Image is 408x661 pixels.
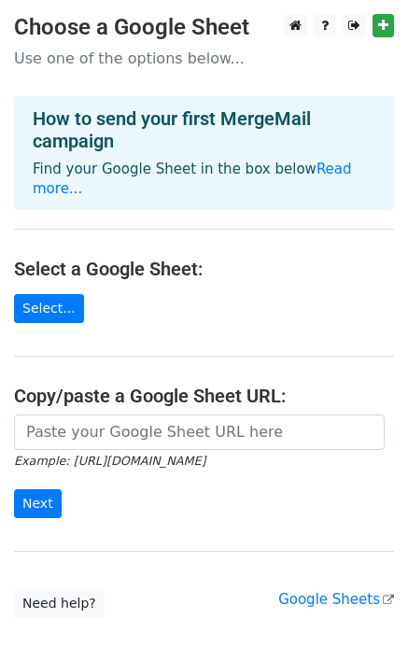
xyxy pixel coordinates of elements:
[14,489,62,518] input: Next
[33,107,375,152] h4: How to send your first MergeMail campaign
[14,415,385,450] input: Paste your Google Sheet URL here
[14,589,105,618] a: Need help?
[33,160,375,199] p: Find your Google Sheet in the box below
[14,385,394,407] h4: Copy/paste a Google Sheet URL:
[14,14,394,41] h3: Choose a Google Sheet
[278,591,394,608] a: Google Sheets
[14,258,394,280] h4: Select a Google Sheet:
[14,49,394,68] p: Use one of the options below...
[14,454,205,468] small: Example: [URL][DOMAIN_NAME]
[33,161,352,197] a: Read more...
[14,294,84,323] a: Select...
